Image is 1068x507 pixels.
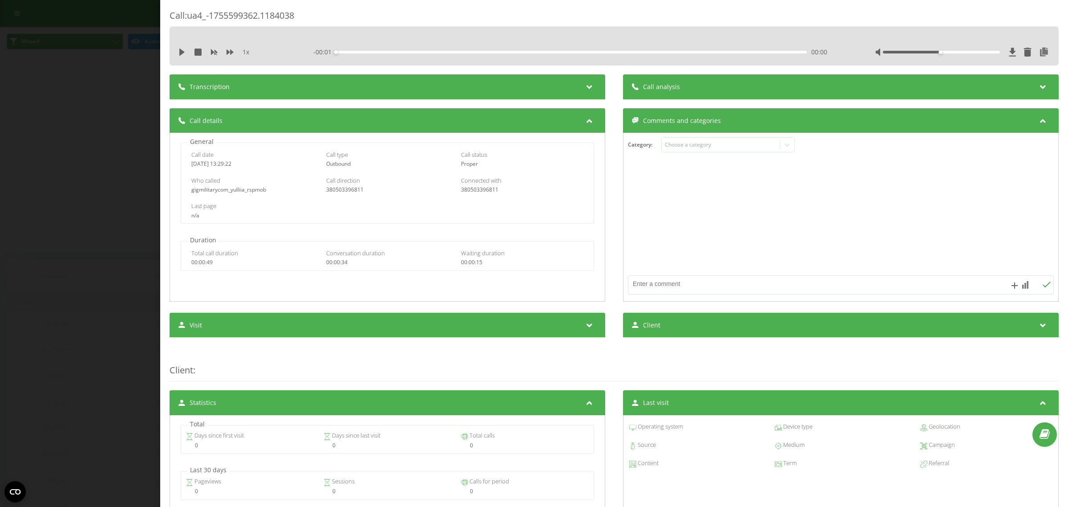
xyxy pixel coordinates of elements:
[782,459,797,468] span: Term
[461,187,583,193] div: 380503396811
[191,187,314,193] div: gigmilitarycom_yulliia_rspmob
[461,176,502,184] span: Connected with
[461,259,583,266] div: 00:00:15
[324,442,451,449] div: 0
[190,116,222,125] span: Call details
[190,82,230,91] span: Transcription
[170,364,193,376] span: Client
[191,202,216,210] span: Last page
[636,441,656,450] span: Source
[331,477,355,486] span: Sessions
[243,48,249,57] span: 1 x
[193,431,244,440] span: Days since first visit
[188,466,229,474] p: Last 30 days
[636,422,683,431] span: Operating system
[326,187,449,193] div: 380503396811
[188,420,207,429] p: Total
[811,48,827,57] span: 00:00
[190,398,216,407] span: Statistics
[326,249,385,257] span: Conversation duration
[326,176,360,184] span: Call direction
[461,160,478,168] span: Proper
[191,213,583,219] div: n/a
[191,176,220,184] span: Who called
[939,50,943,54] div: Accessibility label
[326,259,449,266] div: 00:00:34
[782,441,805,450] span: Medium
[170,9,1059,27] div: Call : ua4_-1755599362.1184038
[331,431,380,440] span: Days since last visit
[313,48,336,57] span: - 00:01
[4,481,26,503] button: Open CMP widget
[461,151,487,159] span: Call status
[170,346,1059,381] div: :
[927,459,949,468] span: Referral
[190,321,202,330] span: Visit
[643,398,669,407] span: Last visit
[334,50,338,54] div: Accessibility label
[461,488,589,495] div: 0
[186,442,314,449] div: 0
[665,141,776,148] div: Choose a category
[468,477,509,486] span: Calls for period
[628,142,661,148] h4: Category :
[193,477,221,486] span: Pageviews
[191,249,238,257] span: Total call duration
[643,116,721,125] span: Comments and categories
[186,488,314,495] div: 0
[326,151,348,159] span: Call type
[643,82,680,91] span: Call analysis
[191,161,314,167] div: [DATE] 13:29:22
[643,321,660,330] span: Client
[324,488,451,495] div: 0
[188,137,216,146] p: General
[782,422,813,431] span: Device type
[927,441,955,450] span: Campaign
[191,151,214,159] span: Call date
[468,431,495,440] span: Total calls
[326,160,351,168] span: Outbound
[461,442,589,449] div: 0
[461,249,505,257] span: Waiting duration
[636,459,659,468] span: Content
[191,259,314,266] div: 00:00:49
[927,422,960,431] span: Geolocation
[188,236,218,245] p: Duration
